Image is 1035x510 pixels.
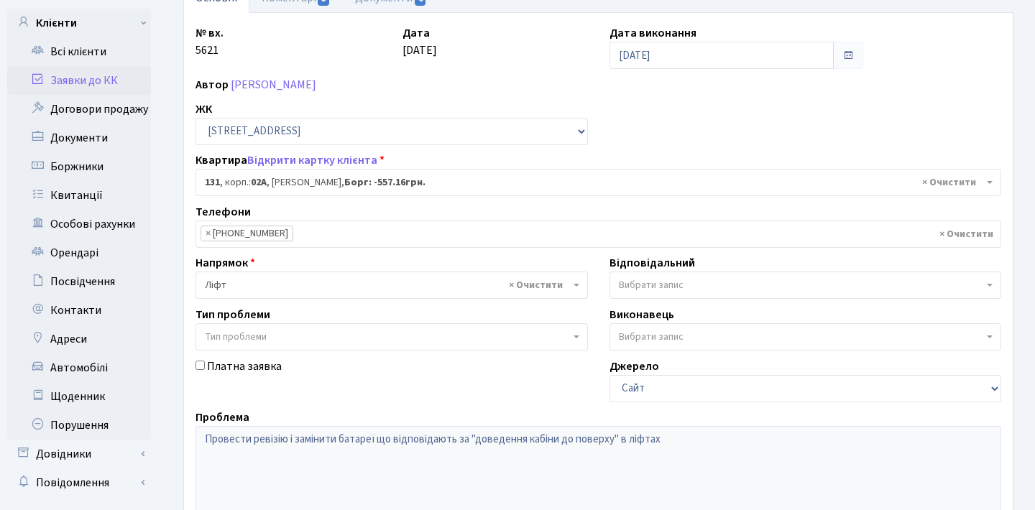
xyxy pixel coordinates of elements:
[251,175,267,190] b: 02А
[195,272,588,299] span: Ліфт
[195,76,229,93] label: Автор
[609,358,659,375] label: Джерело
[7,411,151,440] a: Порушення
[247,152,377,168] a: Відкрити картку клієнта
[231,77,316,93] a: [PERSON_NAME]
[185,24,392,69] div: 5621
[7,353,151,382] a: Автомобілі
[7,37,151,66] a: Всі клієнти
[7,238,151,267] a: Орендарі
[195,254,255,272] label: Напрямок
[195,306,270,323] label: Тип проблеми
[344,175,425,190] b: Борг: -557.16грн.
[205,330,267,344] span: Тип проблеми
[195,409,249,426] label: Проблема
[205,278,570,292] span: Ліфт
[7,181,151,210] a: Квитанції
[7,124,151,152] a: Документи
[619,330,684,344] span: Вибрати запис
[7,440,151,468] a: Довідники
[195,24,224,42] label: № вх.
[922,175,976,190] span: Видалити всі елементи
[7,66,151,95] a: Заявки до КК
[205,175,220,190] b: 131
[201,226,293,241] li: +380936316871
[7,9,151,37] a: Клієнти
[7,468,151,497] a: Повідомлення
[195,152,385,169] label: Квартира
[609,306,674,323] label: Виконавець
[7,296,151,325] a: Контакти
[7,152,151,181] a: Боржники
[7,382,151,411] a: Щоденник
[619,278,684,292] span: Вибрати запис
[205,175,983,190] span: <b>131</b>, корп.: <b>02А</b>, Новаківський Олексій Миколайович, <b>Борг: -557.16грн.</b>
[7,210,151,238] a: Особові рахунки
[7,325,151,353] a: Адреси
[509,278,563,292] span: Видалити всі елементи
[392,24,599,69] div: [DATE]
[195,203,251,221] label: Телефони
[609,254,695,272] label: Відповідальний
[609,24,696,42] label: Дата виконання
[402,24,430,42] label: Дата
[195,101,212,118] label: ЖК
[195,169,1001,196] span: <b>131</b>, корп.: <b>02А</b>, Новаківський Олексій Миколайович, <b>Борг: -557.16грн.</b>
[207,358,282,375] label: Платна заявка
[939,227,993,241] span: Видалити всі елементи
[7,267,151,296] a: Посвідчення
[7,95,151,124] a: Договори продажу
[206,226,211,241] span: ×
